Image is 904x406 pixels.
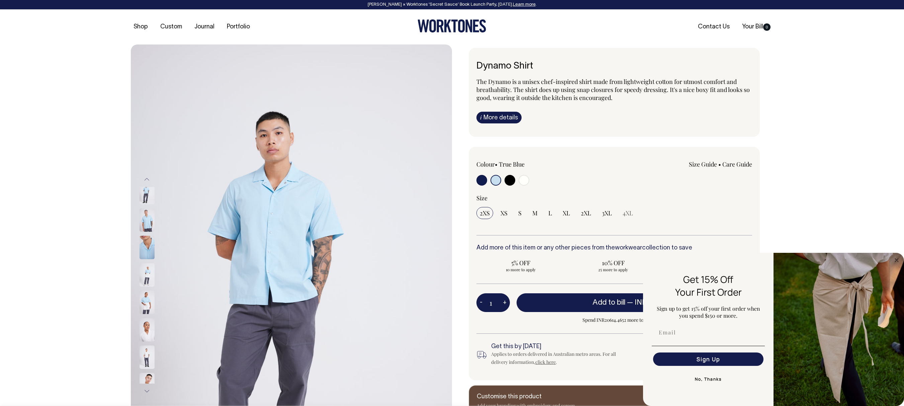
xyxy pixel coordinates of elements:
[683,273,733,286] span: Get 15% Off
[501,209,508,217] span: XS
[7,2,897,7] div: [PERSON_NAME] × Worktones ‘Secret Sauce’ Book Launch Party, [DATE]. .
[476,61,752,72] h6: Dynamo Shirt
[593,299,625,306] span: Add to bill
[615,245,642,251] a: workwear
[559,207,573,219] input: XL
[774,253,904,406] img: 5e34ad8f-4f05-4173-92a8-ea475ee49ac9.jpeg
[131,21,151,32] a: Shop
[722,160,752,168] a: Care Guide
[532,209,538,217] span: M
[140,263,155,287] img: true-blue
[480,209,490,217] span: 2XS
[192,21,217,32] a: Journal
[480,259,562,267] span: 5% OFF
[476,78,750,102] span: The Dynamo is a unisex chef-inspired shirt made from lightweight cotton for utmost comfort and br...
[623,209,633,217] span: 4XL
[515,207,525,219] input: S
[653,352,763,366] button: Sign Up
[499,160,525,168] label: True Blue
[581,209,591,217] span: 2XL
[602,209,612,217] span: 3XL
[572,259,654,267] span: 10% OFF
[653,326,763,339] input: Email
[545,207,555,219] input: L
[224,21,253,32] a: Portfolio
[619,207,636,219] input: 4XL
[500,296,510,309] button: +
[140,208,155,232] img: true-blue
[477,394,584,400] h6: Customise this product
[480,267,562,272] span: 10 more to apply
[142,172,152,187] button: Previous
[577,207,595,219] input: 2XL
[572,267,654,272] span: 25 more to apply
[476,245,752,251] h6: Add more of this item or any other pieces from the collection to save
[497,207,511,219] input: XS
[476,207,493,219] input: 2XS
[140,373,155,396] img: off-white
[495,160,498,168] span: •
[476,112,522,123] a: iMore details
[517,316,752,324] span: Spend INR20614.4652 more to get FREE SHIPPING
[140,181,155,204] img: true-blue
[695,21,732,32] a: Contact Us
[569,257,658,274] input: 10% OFF 25 more to apply
[480,114,482,121] span: i
[652,373,765,386] button: No, Thanks
[563,209,570,217] span: XL
[599,207,615,219] input: 3XL
[140,236,155,259] img: true-blue
[675,286,742,298] span: Your First Order
[535,359,556,365] a: click here
[893,256,901,264] button: Close dialog
[517,293,752,312] button: Add to bill —INR5900.00
[476,296,486,309] button: -
[718,160,721,168] span: •
[476,160,587,168] div: Colour
[627,299,676,306] span: —
[657,305,760,319] span: Sign up to get 15% off your first order when you spend $150 or more.
[476,257,565,274] input: 5% OFF 10 more to apply
[518,209,522,217] span: S
[513,3,536,7] a: Learn more
[491,343,627,350] h6: Get this by [DATE]
[763,23,771,31] span: 0
[529,207,541,219] input: M
[476,194,752,202] div: Size
[140,291,155,314] img: true-blue
[689,160,717,168] a: Size Guide
[158,21,185,32] a: Custom
[491,350,627,366] div: Applies to orders delivered in Australian metro areas. For all delivery information, .
[635,299,674,306] span: INR5900.00
[739,21,773,32] a: Your Bill0
[548,209,552,217] span: L
[643,253,904,406] div: FLYOUT Form
[140,345,155,369] img: off-white
[142,384,152,399] button: Next
[140,318,155,341] img: off-white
